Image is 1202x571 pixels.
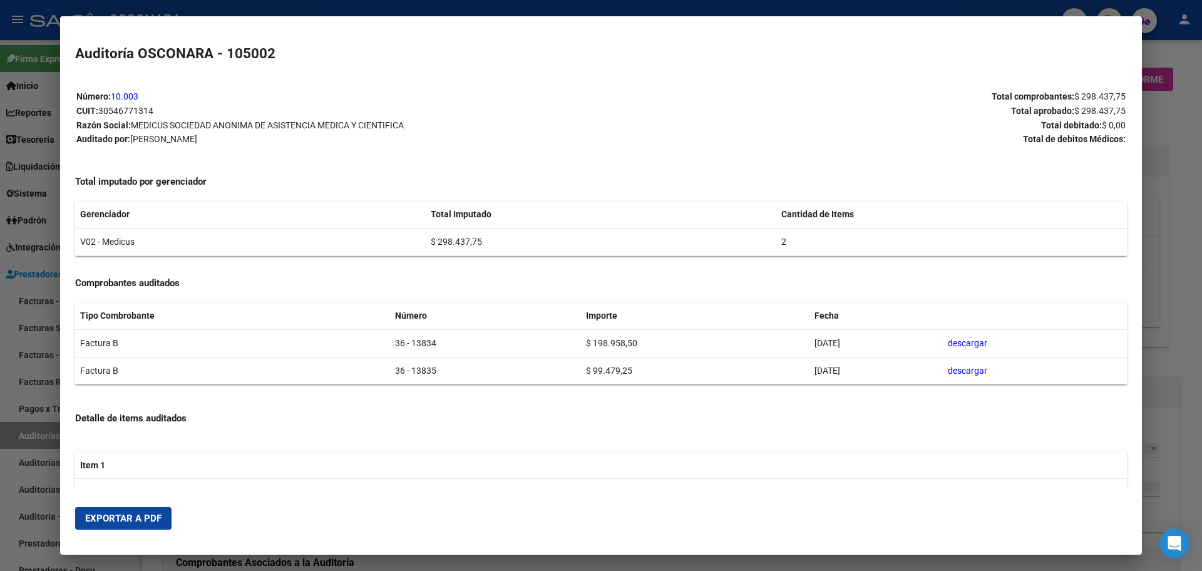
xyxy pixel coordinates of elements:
p: $ 99.479,25 [606,485,1122,500]
td: V02 - Medicus [75,228,426,255]
button: Exportar a PDF [75,507,172,530]
span: MEDICUS SOCIEDAD ANONIMA DE ASISTENCIA MEDICA Y CIENTIFICA [131,120,404,130]
td: $ 198.958,50 [581,329,809,357]
h2: Auditoría OSCONARA - 105002 [75,43,1127,64]
h4: Detalle de items auditados [75,411,1127,426]
a: descargar [948,338,987,348]
a: 10.003 [111,91,138,101]
td: 36 - 13835 [390,357,581,384]
th: Cantidad de Items [776,201,1127,228]
th: Total Imputado [426,201,776,228]
p: Total aprobado: [602,104,1126,118]
td: Factura B [75,357,390,384]
th: Importe [581,302,809,329]
h4: Total imputado por gerenciador [75,175,1127,189]
td: 2 [776,228,1127,255]
p: Importe: [80,485,596,500]
p: Número: [76,90,600,104]
p: Total comprobantes: [602,90,1126,104]
p: Total debitado: [602,118,1126,133]
th: Fecha [809,302,942,329]
p: CUIT: [76,104,600,118]
th: Tipo Combrobante [75,302,390,329]
a: descargar [948,366,987,376]
td: $ 99.479,25 [581,357,809,384]
td: Factura B [75,329,390,357]
p: Auditado por: [76,132,600,147]
div: Open Intercom Messenger [1159,528,1189,558]
td: [DATE] [809,357,942,384]
h4: Comprobantes auditados [75,276,1127,291]
th: Gerenciador [75,201,426,228]
span: [PERSON_NAME] [130,134,197,144]
th: Número [390,302,581,329]
span: $ 298.437,75 [1074,106,1126,116]
p: Total de debitos Médicos: [602,132,1126,147]
td: 36 - 13834 [390,329,581,357]
td: [DATE] [809,329,942,357]
strong: Item 1 [80,460,105,470]
span: $ 298.437,75 [1074,91,1126,101]
span: $ 0,00 [1102,120,1126,130]
span: Exportar a PDF [85,513,162,524]
span: 30546771314 [98,106,153,116]
p: Razón Social: [76,118,600,133]
td: $ 298.437,75 [426,228,776,255]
